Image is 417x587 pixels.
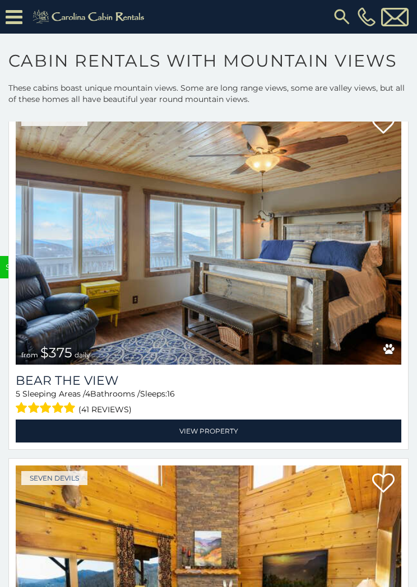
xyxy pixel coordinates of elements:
[16,420,401,442] a: View Property
[355,7,378,26] a: [PHONE_NUMBER]
[75,351,90,359] span: daily
[16,106,401,365] img: Bear The View
[167,389,175,399] span: 16
[21,351,38,359] span: from
[40,344,72,361] span: $375
[372,113,395,137] a: Add to favorites
[372,472,395,496] a: Add to favorites
[28,8,152,26] img: Khaki-logo.png
[21,471,87,485] a: Seven Devils
[16,373,401,388] a: Bear The View
[16,389,20,399] span: 5
[85,389,90,399] span: 4
[78,402,132,417] span: (41 reviews)
[16,106,401,365] a: Bear The View from $375 daily
[332,7,352,27] img: search-regular.svg
[16,388,401,417] div: Sleeping Areas / Bathrooms / Sleeps:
